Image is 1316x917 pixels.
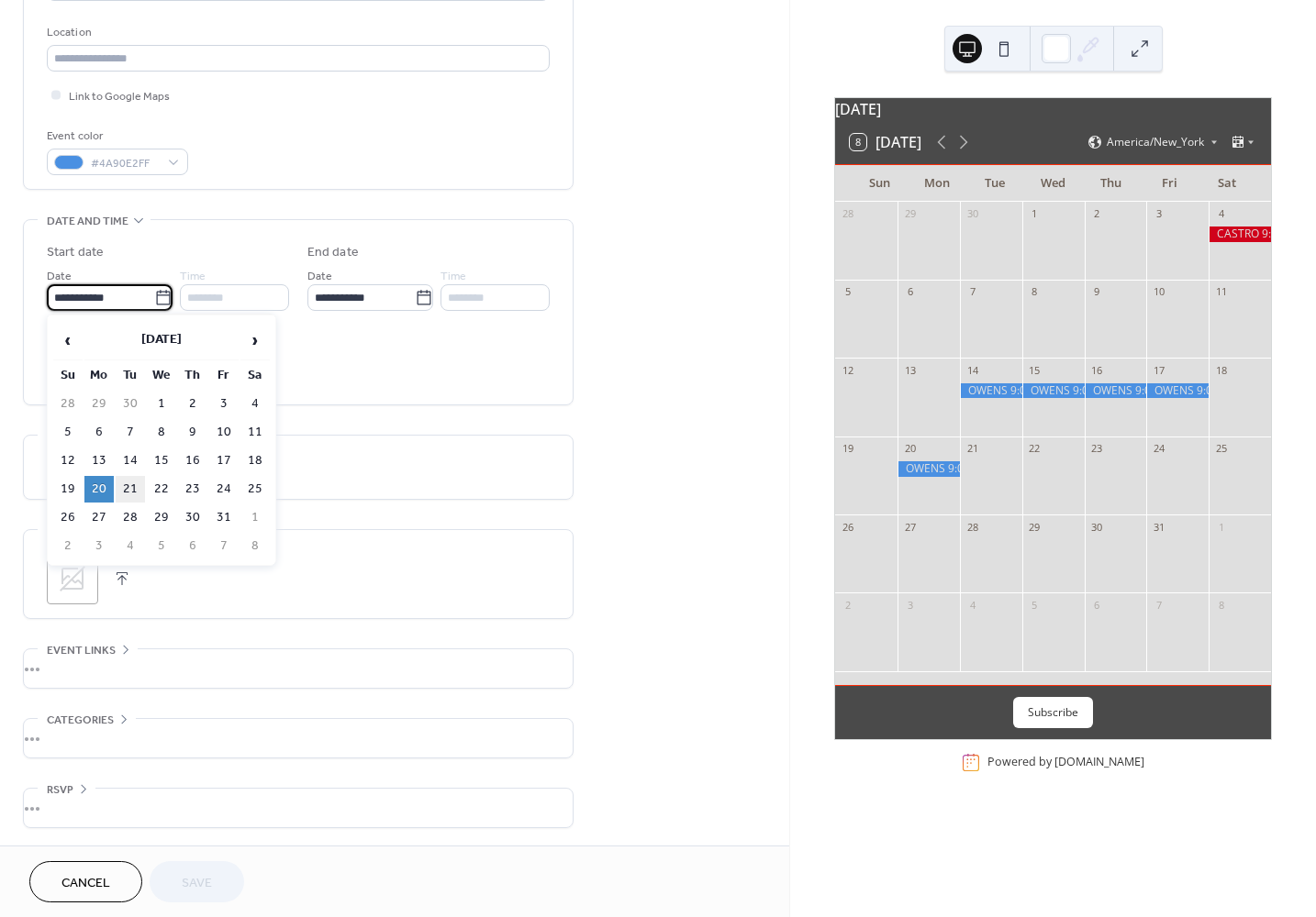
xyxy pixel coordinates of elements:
[178,504,207,531] td: 30
[240,533,270,559] td: 8
[240,391,270,417] td: 4
[209,362,239,389] th: Fr
[1152,285,1165,299] div: 10
[147,447,176,474] td: 15
[53,447,83,474] td: 12
[987,755,1144,770] div: Powered by
[965,363,979,377] div: 14
[1152,520,1165,534] div: 31
[178,476,207,503] td: 23
[1152,442,1165,456] div: 24
[240,419,270,446] td: 11
[47,780,73,800] span: RSVP
[61,874,110,893] span: Cancel
[965,598,979,612] div: 4
[903,520,917,534] div: 27
[965,442,979,456] div: 21
[84,476,114,503] td: 20
[69,87,170,106] span: Link to Google Maps
[240,504,270,531] td: 1
[850,165,908,202] div: Sun
[1152,207,1165,221] div: 3
[84,504,114,531] td: 27
[116,476,145,503] td: 21
[116,391,145,417] td: 30
[307,243,359,262] div: End date
[47,127,184,146] div: Event color
[1028,520,1042,534] div: 29
[209,533,239,559] td: 7
[116,504,145,531] td: 28
[54,322,82,359] span: ‹
[841,363,854,377] div: 12
[960,383,1022,399] div: OWENS 9:00 AM
[91,154,159,173] span: #4A90E2FF
[47,641,116,660] span: Event links
[240,476,270,503] td: 25
[1214,520,1228,534] div: 1
[147,504,176,531] td: 29
[1090,363,1104,377] div: 16
[24,649,573,688] div: •••
[47,267,72,286] span: Date
[841,285,854,299] div: 5
[178,362,207,389] th: Th
[209,476,239,503] td: 24
[1199,165,1256,202] div: Sat
[1214,442,1228,456] div: 25
[441,267,466,286] span: Time
[1214,285,1228,299] div: 11
[1054,755,1144,770] a: [DOMAIN_NAME]
[84,419,114,446] td: 6
[147,419,176,446] td: 8
[84,533,114,559] td: 3
[53,504,83,531] td: 26
[180,267,206,286] span: Time
[903,598,917,612] div: 3
[47,243,104,262] div: Start date
[84,391,114,417] td: 29
[47,711,114,730] span: Categories
[53,391,83,417] td: 28
[209,419,239,446] td: 10
[903,442,917,456] div: 20
[1028,207,1042,221] div: 1
[903,285,917,299] div: 6
[1214,598,1228,612] div: 8
[240,362,270,389] th: Sa
[147,533,176,559] td: 5
[84,321,239,360] th: [DATE]
[29,861,142,902] button: Cancel
[1146,383,1209,399] div: OWENS 9:00 AM
[1028,285,1042,299] div: 8
[1022,383,1085,399] div: OWENS 9:00 AM
[841,520,854,534] div: 26
[1028,363,1042,377] div: 15
[178,391,207,417] td: 2
[966,165,1024,202] div: Tue
[47,553,98,604] div: ;
[903,207,917,221] div: 29
[1152,363,1165,377] div: 17
[903,363,917,377] div: 13
[1214,207,1228,221] div: 4
[909,165,966,202] div: Mon
[240,447,270,474] td: 18
[1214,363,1228,377] div: 18
[1028,598,1042,612] div: 5
[209,504,239,531] td: 31
[1090,207,1104,221] div: 2
[1209,226,1271,242] div: CASTRO 9:00 AM
[209,447,239,474] td: 17
[241,322,269,359] span: ›
[1013,697,1093,728] button: Subscribe
[898,461,960,477] div: OWENS 9:00 AM
[178,533,207,559] td: 6
[53,476,83,503] td: 19
[178,447,207,474] td: 16
[53,419,83,446] td: 5
[116,447,145,474] td: 14
[53,533,83,559] td: 2
[841,207,854,221] div: 28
